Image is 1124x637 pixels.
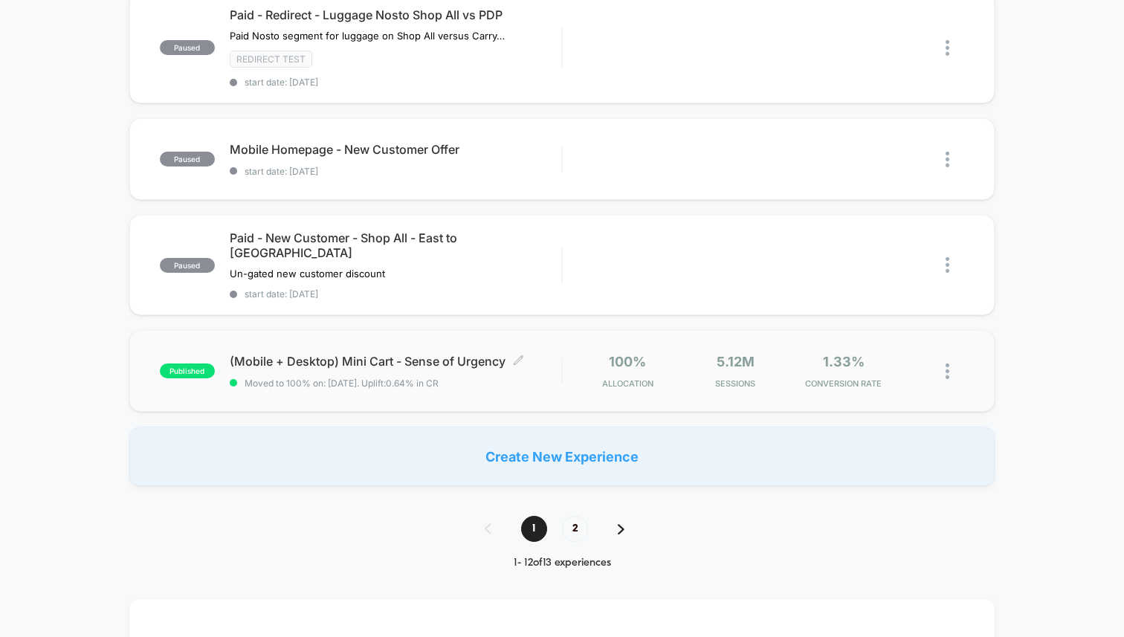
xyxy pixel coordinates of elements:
span: Allocation [602,378,653,389]
img: close [946,152,949,167]
span: paused [160,40,215,55]
span: Paid Nosto segment for luggage on Shop All versus Carry-On Roller PDP [230,30,506,42]
div: Create New Experience [129,427,995,486]
img: pagination forward [618,524,624,534]
span: Redirect Test [230,51,312,68]
span: 2 [562,516,588,542]
span: start date: [DATE] [230,288,561,300]
span: Paid - Redirect - Luggage Nosto Shop All vs PDP [230,7,561,22]
span: published [160,363,215,378]
span: paused [160,152,215,166]
img: close [946,257,949,273]
span: Mobile Homepage - New Customer Offer [230,142,561,157]
span: Sessions [685,378,786,389]
span: (Mobile + Desktop) Mini Cart - Sense of Urgency [230,354,561,369]
span: Moved to 100% on: [DATE] . Uplift: 0.64% in CR [245,378,439,389]
span: Un-gated new customer discount [230,268,385,279]
img: close [946,40,949,56]
span: start date: [DATE] [230,77,561,88]
img: close [946,363,949,379]
span: Paid - New Customer - Shop All - East to [GEOGRAPHIC_DATA] [230,230,561,260]
span: paused [160,258,215,273]
span: start date: [DATE] [230,166,561,177]
span: 100% [609,354,646,369]
div: 1 - 12 of 13 experiences [470,557,654,569]
span: 1 [521,516,547,542]
span: 5.12M [717,354,755,369]
span: CONVERSION RATE [793,378,894,389]
span: 1.33% [823,354,865,369]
